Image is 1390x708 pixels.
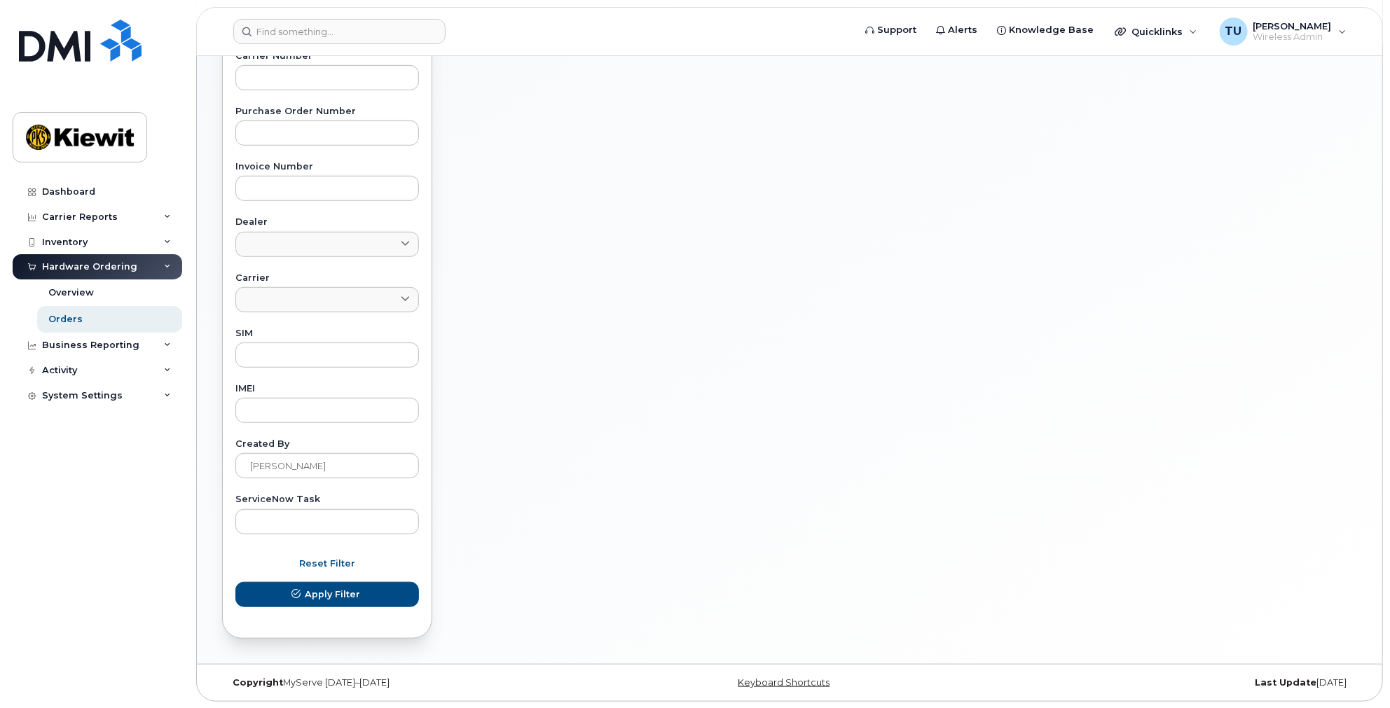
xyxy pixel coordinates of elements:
label: ServiceNow Task [235,495,419,504]
label: Created By [235,440,419,449]
div: [DATE] [979,677,1357,688]
a: Knowledge Base [987,16,1103,44]
button: Reset Filter [235,551,419,576]
label: Carrier Number [235,52,419,61]
a: Keyboard Shortcuts [738,677,830,688]
label: Carrier [235,274,419,283]
a: Alerts [926,16,987,44]
button: Apply Filter [235,582,419,607]
span: Alerts [948,23,977,37]
span: Apply Filter [305,588,360,601]
strong: Last Update [1255,677,1316,688]
input: Find something... [233,19,446,44]
label: Invoice Number [235,162,419,172]
span: [PERSON_NAME] [1253,20,1332,32]
span: Wireless Admin [1253,32,1332,43]
span: TU [1225,23,1242,40]
span: Support [877,23,916,37]
a: Support [855,16,926,44]
label: Purchase Order Number [235,107,419,116]
strong: Copyright [233,677,283,688]
span: Reset Filter [299,557,355,570]
div: Quicklinks [1105,18,1207,46]
div: MyServe [DATE]–[DATE] [222,677,600,688]
span: Knowledge Base [1009,23,1094,37]
iframe: Messenger Launcher [1329,647,1379,697]
label: IMEI [235,384,419,394]
label: Dealer [235,218,419,227]
div: Tim Unger [1210,18,1356,46]
label: SIM [235,329,419,338]
span: Quicklinks [1131,26,1183,37]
